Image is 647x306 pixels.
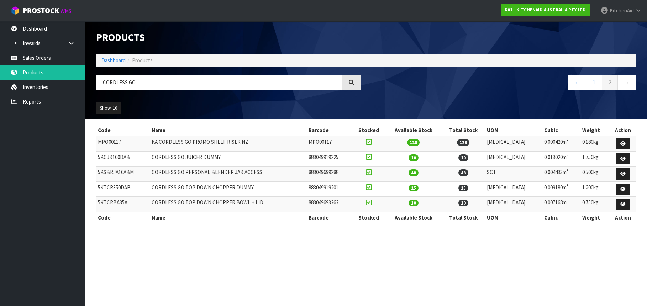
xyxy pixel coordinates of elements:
td: 1.750kg [580,151,610,167]
span: ProStock [23,6,59,15]
a: 1 [586,75,602,90]
sup: 3 [567,199,569,204]
td: 5KTCRBA35A [96,197,150,212]
th: Total Stock [442,212,485,223]
td: MPO00117 [307,136,352,151]
th: Barcode [307,212,352,223]
sup: 3 [567,183,569,188]
a: → [617,75,636,90]
th: Weight [580,212,610,223]
td: 883049919225 [307,151,352,167]
th: Action [610,212,636,223]
span: 128 [407,139,420,146]
span: 10 [458,154,468,161]
td: 5KTCR350DAB [96,181,150,197]
th: Name [150,125,307,136]
td: [MEDICAL_DATA] [485,151,542,167]
td: CORDLESS GO TOP DOWN CHOPPER BOWL + LID [150,197,307,212]
th: Name [150,212,307,223]
td: 0.750kg [580,197,610,212]
th: Code [96,125,150,136]
button: Show: 10 [96,102,121,114]
th: Cubic [542,125,581,136]
td: [MEDICAL_DATA] [485,181,542,197]
td: 883049699288 [307,167,352,182]
span: 10 [458,200,468,206]
td: 0.004433m [542,167,581,182]
th: Available Stock [385,125,442,136]
td: 883049693262 [307,197,352,212]
nav: Page navigation [372,75,636,92]
td: CORDLESS GO PERSONAL BLENDER JAR ACCESS [150,167,307,182]
img: cube-alt.png [11,6,20,15]
span: KitchenAid [610,7,634,14]
th: Cubic [542,212,581,223]
td: SCT [485,167,542,182]
td: 5KCJR160DAB [96,151,150,167]
input: Search products [96,75,342,90]
th: Weight [580,125,610,136]
sup: 3 [567,168,569,173]
td: 5KSBRJA16ABM [96,167,150,182]
a: Dashboard [101,57,126,64]
td: [MEDICAL_DATA] [485,197,542,212]
th: Action [610,125,636,136]
span: 10 [409,154,419,161]
span: 48 [409,169,419,176]
td: 0.500kg [580,167,610,182]
th: UOM [485,212,542,223]
td: 0.013020m [542,151,581,167]
td: CORDLESS GO JUICER DUMMY [150,151,307,167]
span: 25 [458,185,468,191]
th: Stocked [352,125,385,136]
a: 2 [602,75,618,90]
th: UOM [485,125,542,136]
strong: K01 - KITCHENAID AUSTRALIA PTY LTD [505,7,586,13]
td: 1.200kg [580,181,610,197]
td: 0.000420m [542,136,581,151]
sup: 3 [567,153,569,158]
th: Code [96,212,150,223]
td: 0.007168m [542,197,581,212]
td: 0.180kg [580,136,610,151]
span: 10 [409,200,419,206]
td: KA CORDLESS GO PROMO SHELF RISER NZ [150,136,307,151]
td: CORDLESS GO TOP DOWN CHOPPER DUMMY [150,181,307,197]
sup: 3 [567,138,569,143]
th: Available Stock [385,212,442,223]
td: [MEDICAL_DATA] [485,136,542,151]
span: 25 [409,185,419,191]
span: 128 [457,139,469,146]
a: ← [568,75,586,90]
th: Barcode [307,125,352,136]
span: Products [132,57,153,64]
small: WMS [61,8,72,15]
span: 48 [458,169,468,176]
td: MPO00117 [96,136,150,151]
h1: Products [96,32,361,43]
th: Total Stock [442,125,485,136]
td: 883049919201 [307,181,352,197]
td: 0.009180m [542,181,581,197]
th: Stocked [352,212,385,223]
